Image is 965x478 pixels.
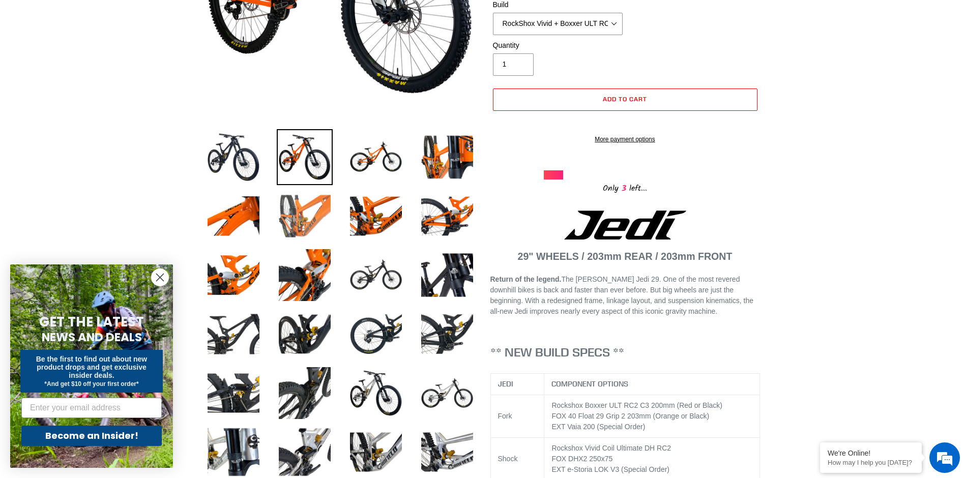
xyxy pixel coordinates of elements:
[490,345,760,360] h3: ** NEW BUILD SPECS **
[33,51,58,76] img: d_696896380_company_1647369064580_696896380
[551,444,671,452] span: Rockshox Vivid Coil Ultimate DH RC2
[59,128,140,231] span: We're online!
[277,306,333,362] img: Load image into Gallery viewer, JEDI 29 - Complete Bike
[564,211,686,240] img: Jedi Logo
[551,412,709,420] span: FOX 40 Float 29 Grip 2 203mm (Orange or Black)
[277,188,333,244] img: Load image into Gallery viewer, JEDI 29 - Complete Bike
[551,465,669,473] span: EXT e-Storia LOK V3 (Special Order)
[828,459,914,466] p: How may I help you today?
[348,365,404,421] img: Load image into Gallery viewer, JEDI 29 - Complete Bike
[828,449,914,457] div: We're Online!
[419,188,475,244] img: Load image into Gallery viewer, JEDI 29 - Complete Bike
[544,180,707,195] div: Only left...
[419,129,475,185] img: Load image into Gallery viewer, JEDI 29 - Complete Bike
[167,5,191,29] div: Minimize live chat window
[518,251,733,262] strong: 29" WHEELS / 203mm REAR / 203mm FRONT
[206,306,261,362] img: Load image into Gallery viewer, JEDI 29 - Complete Bike
[490,275,562,283] strong: Return of the legend.
[21,426,162,446] button: Become an Insider!
[206,188,261,244] img: Load image into Gallery viewer, JEDI 29 - Complete Bike
[419,306,475,362] img: Load image into Gallery viewer, JEDI 29 - Complete Bike
[36,355,148,379] span: Be the first to find out about new product drops and get exclusive insider deals.
[551,401,722,409] span: Rockshox Boxxer ULT RC2 C3 200mm (Red or Black)
[277,365,333,421] img: Load image into Gallery viewer, JEDI 29 - Complete Bike
[551,455,612,463] span: FOX DHX2 250x75
[42,329,142,345] span: NEWS AND DEALS
[277,247,333,303] img: Load image into Gallery viewer, JEDI 29 - Complete Bike
[348,247,404,303] img: Load image into Gallery viewer, JEDI 29 - Complete Bike
[39,313,144,331] span: GET THE LATEST
[603,95,647,103] span: Add to cart
[206,365,261,421] img: Load image into Gallery viewer, JEDI 29 - Complete Bike
[348,129,404,185] img: Load image into Gallery viewer, JEDI 29 - Complete Bike
[5,278,194,313] textarea: Type your message and hit 'Enter'
[419,365,475,421] img: Load image into Gallery viewer, JEDI 29 - Complete Bike
[348,306,404,362] img: Load image into Gallery viewer, JEDI 29 - Complete Bike
[493,135,757,144] a: More payment options
[11,56,26,71] div: Navigation go back
[206,129,261,185] img: Load image into Gallery viewer, JEDI 29 - Complete Bike
[490,395,544,438] td: Fork
[551,423,645,431] span: EXT Vaia 200 (Special Order)
[544,374,760,395] th: COMPONENT OPTIONS
[619,182,629,195] span: 3
[44,380,138,387] span: *And get $10 off your first order*
[68,57,186,70] div: Chat with us now
[348,188,404,244] img: Load image into Gallery viewer, JEDI 29 - Complete Bike
[206,247,261,303] img: Load image into Gallery viewer, JEDI 29 - Complete Bike
[21,398,162,418] input: Enter your email address
[490,274,760,317] p: The [PERSON_NAME] Jedi 29. One of the most revered downhill bikes is back and faster than ever be...
[490,374,544,395] th: JEDI
[151,268,169,286] button: Close dialog
[493,88,757,111] button: Add to cart
[419,247,475,303] img: Load image into Gallery viewer, JEDI 29 - Complete Bike
[277,129,333,185] img: Load image into Gallery viewer, JEDI 29 - Complete Bike
[493,40,623,51] label: Quantity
